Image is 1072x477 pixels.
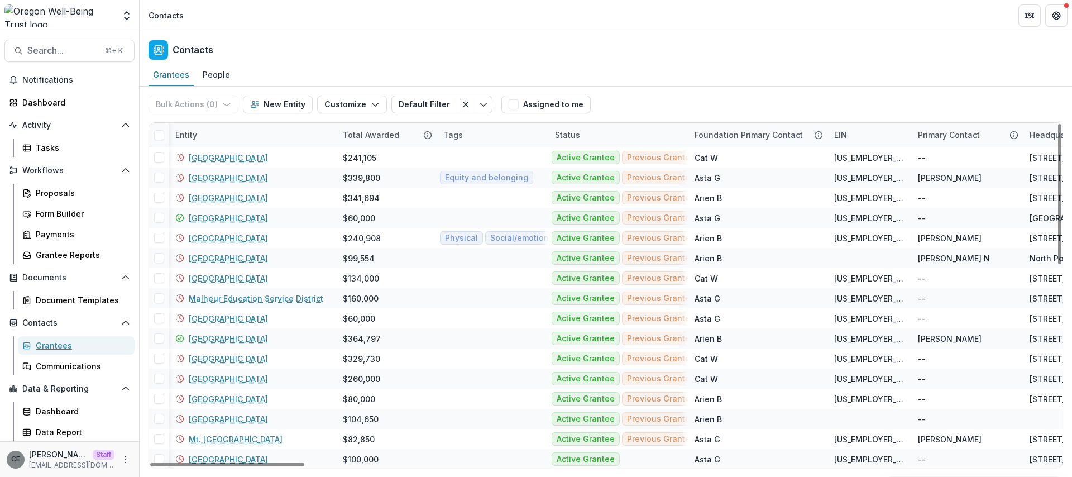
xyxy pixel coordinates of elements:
div: Status [548,129,587,141]
span: Active Grantee [557,414,615,424]
button: Customize [317,96,387,113]
a: Mt. [GEOGRAPHIC_DATA] [189,433,283,445]
div: -- [918,212,926,224]
div: $60,000 [343,212,375,224]
div: Dashboard [36,406,126,417]
div: Arien B [695,232,722,244]
button: Notifications [4,71,135,89]
span: Notifications [22,75,130,85]
span: Physical [445,233,478,243]
span: Previous Grantee [627,193,695,203]
div: Status [548,123,688,147]
div: [PERSON_NAME] N [918,252,990,264]
button: Default Filter [391,96,457,113]
button: Open Workflows [4,161,135,179]
div: [PERSON_NAME] [918,172,982,184]
span: Active Grantee [557,294,615,303]
span: Active Grantee [557,254,615,263]
div: -- [918,313,926,325]
div: Primary Contact [911,129,987,141]
div: [PERSON_NAME] [918,232,982,244]
div: Form Builder [36,208,126,220]
a: Document Templates [18,291,135,309]
div: $241,105 [343,152,376,164]
div: Total Awarded [336,123,437,147]
div: People [198,66,234,83]
div: $80,000 [343,393,375,405]
a: [GEOGRAPHIC_DATA] [189,313,268,325]
div: Arien B [695,252,722,264]
a: [GEOGRAPHIC_DATA] [189,152,268,164]
div: $60,000 [343,313,375,325]
div: -- [918,192,926,204]
div: -- [918,353,926,365]
div: Asta G [695,172,720,184]
a: Data Report [18,423,135,441]
a: Payments [18,225,135,244]
div: $329,730 [343,353,380,365]
button: Clear filter [457,96,475,113]
div: $160,000 [343,293,379,304]
div: [US_EMPLOYER_IDENTIFICATION_NUMBER] [834,293,904,304]
div: Primary Contact [911,123,1023,147]
a: People [198,64,234,86]
div: Tags [437,129,470,141]
div: [US_EMPLOYER_IDENTIFICATION_NUMBER] [834,454,904,465]
a: [GEOGRAPHIC_DATA] [189,454,268,465]
span: Active Grantee [557,213,615,223]
span: Equity and belonging [445,173,528,183]
span: Active Grantee [557,233,615,243]
button: Partners [1018,4,1041,27]
div: Tags [437,123,548,147]
span: Previous Grantee [627,173,695,183]
div: [US_EMPLOYER_IDENTIFICATION_NUMBER] [834,192,904,204]
div: Asta G [695,433,720,445]
a: Dashboard [18,402,135,421]
a: [GEOGRAPHIC_DATA] [189,273,268,284]
div: $104,650 [343,413,379,425]
a: [GEOGRAPHIC_DATA] [189,333,268,345]
a: [GEOGRAPHIC_DATA] [189,252,268,264]
div: Grantee Reports [36,249,126,261]
a: Proposals [18,184,135,202]
a: Grantee Reports [18,246,135,264]
span: Previous Grantee [627,153,695,163]
a: [GEOGRAPHIC_DATA] [189,192,268,204]
button: Open Activity [4,116,135,134]
div: [PERSON_NAME] [918,433,982,445]
div: [US_EMPLOYER_IDENTIFICATION_NUMBER] [834,273,904,284]
span: Search... [27,45,98,56]
button: Open Contacts [4,314,135,332]
span: Active Grantee [557,455,615,464]
div: Data Report [36,426,126,438]
div: $339,800 [343,172,380,184]
div: $100,000 [343,454,379,465]
span: Previous Grantee [627,314,695,323]
span: Previous Grantee [627,294,695,303]
a: Grantees [149,64,194,86]
div: Cat W [695,152,718,164]
a: Malheur Education Service District [189,293,323,304]
div: -- [918,373,926,385]
div: Asta G [695,313,720,325]
div: [PERSON_NAME] [918,333,982,345]
button: Open entity switcher [119,4,135,27]
div: Proposals [36,187,126,199]
a: Communications [18,357,135,375]
div: $364,797 [343,333,381,345]
a: [GEOGRAPHIC_DATA] [189,172,268,184]
div: Communications [36,360,126,372]
span: Contacts [22,318,117,328]
span: Active Grantee [557,394,615,404]
div: $341,694 [343,192,380,204]
div: Dashboard [22,97,126,108]
button: Toggle menu [475,96,492,113]
a: [GEOGRAPHIC_DATA] [189,413,268,425]
div: $240,908 [343,232,381,244]
div: Grantees [36,340,126,351]
div: $260,000 [343,373,380,385]
nav: breadcrumb [144,7,188,23]
div: [US_EMPLOYER_IDENTIFICATION_NUMBER] [834,333,904,345]
div: [US_EMPLOYER_IDENTIFICATION_NUMBER] [834,393,904,405]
